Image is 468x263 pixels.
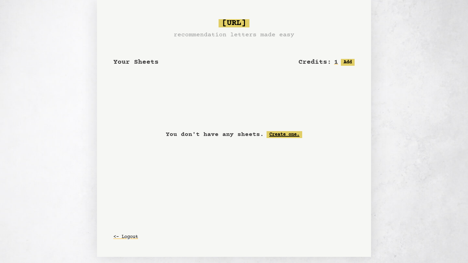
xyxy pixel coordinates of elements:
[174,30,294,40] h3: recommendation letters made easy
[267,131,302,138] a: Create one.
[298,58,331,67] h2: Credits:
[113,231,138,243] button: <- Logout
[166,130,264,139] p: You don't have any sheets.
[113,58,159,66] span: Your Sheets
[219,19,249,27] span: [URL]
[341,59,355,66] button: Add
[334,58,338,67] h2: 1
